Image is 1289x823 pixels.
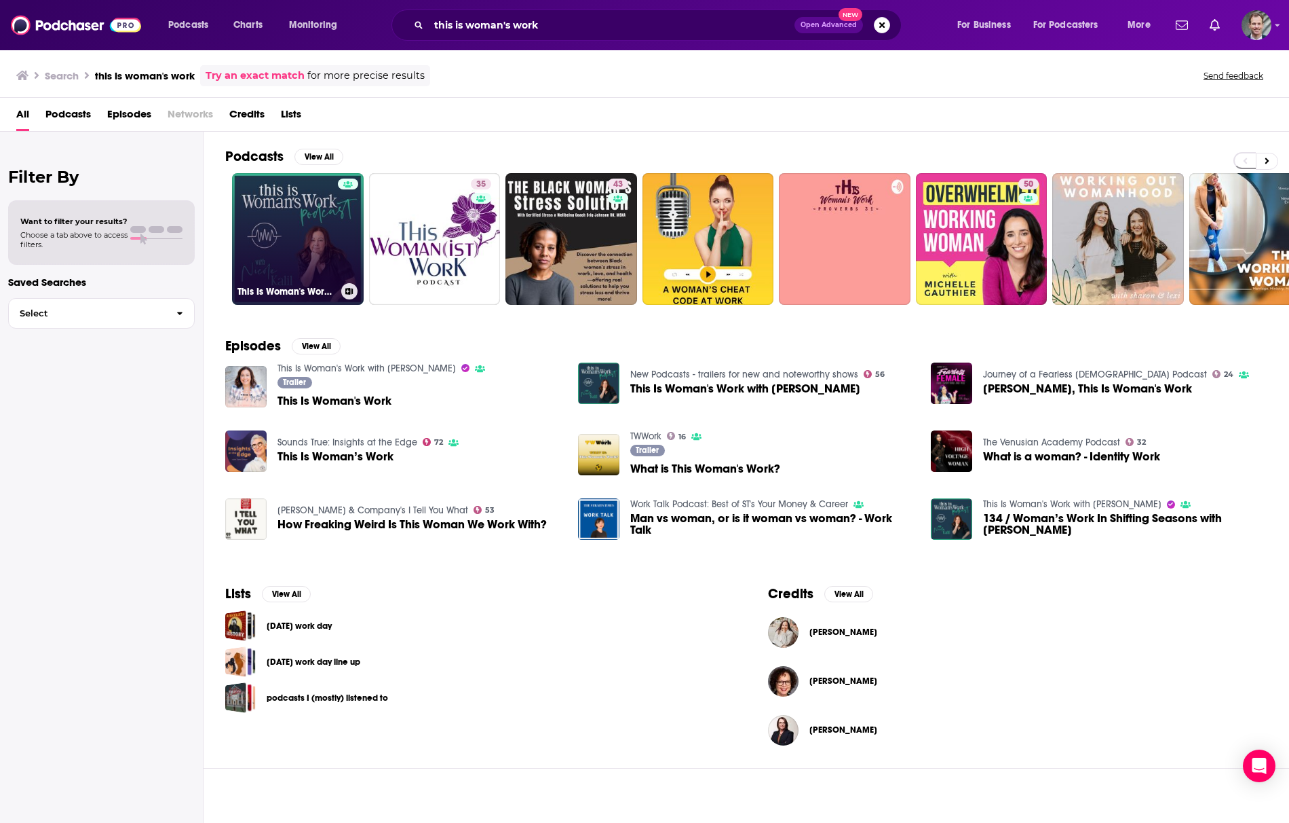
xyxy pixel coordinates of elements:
[1242,10,1271,40] span: Logged in as kwerderman
[225,682,256,713] a: podcasts I (mostly) listened to
[267,691,388,706] a: podcasts I (mostly) listened to
[875,371,885,378] span: 56
[630,513,915,536] a: Man vs woman, or is it woman vs woman? - Work Talk
[1243,750,1275,782] div: Open Intercom Messenger
[9,309,166,318] span: Select
[1224,371,1233,378] span: 24
[983,498,1161,510] a: This Is Woman's Work with Nicole Kalil
[768,585,813,602] h2: Credits
[45,103,91,131] a: Podcasts
[578,363,619,404] img: This Is Woman's Work with Nicole Kalil
[809,676,877,687] a: Dr. Carolyn Ross
[237,286,336,297] h3: This Is Woman's Work with [PERSON_NAME]
[1204,14,1225,37] a: Show notifications dropdown
[225,337,341,354] a: EpisodesView All
[289,16,337,35] span: Monitoring
[1018,179,1039,189] a: 50
[1128,16,1151,35] span: More
[20,217,128,226] span: Want to filter your results?
[8,298,195,329] button: Select
[630,383,860,395] a: This Is Woman's Work with Nicole Kalil
[423,438,444,446] a: 72
[369,173,501,305] a: 35
[630,463,780,475] a: What is This Woman's Work?
[768,666,799,697] a: Dr. Carolyn Ross
[20,230,128,249] span: Choose a tab above to access filters.
[768,610,1267,654] button: Nicole KalilNicole Kalil
[8,276,195,289] p: Saved Searches
[1024,14,1118,36] button: open menu
[768,585,873,602] a: CreditsView All
[225,498,267,540] img: How Freaking Weird Is This Woman We Work With?
[578,434,619,475] a: What is This Woman's Work?
[1024,178,1033,191] span: 50
[225,148,343,165] a: PodcastsView All
[8,167,195,187] h2: Filter By
[667,432,687,440] a: 16
[277,451,393,462] a: This Is Woman’s Work
[45,69,79,82] h3: Search
[292,338,341,354] button: View All
[16,103,29,131] span: All
[434,439,443,445] span: 72
[578,498,619,540] img: Man vs woman, or is it woman vs woman? - Work Talk
[277,395,391,407] a: This Is Woman's Work
[983,451,1160,462] a: What is a woman? - Identity Work
[931,431,972,472] img: What is a woman? - Identity Work
[277,519,547,530] span: How Freaking Weird Is This Woman We Work With?
[983,383,1192,395] span: [PERSON_NAME], This Is Woman's Work
[809,676,877,687] span: [PERSON_NAME]
[225,431,267,472] img: This Is Woman’s Work
[233,16,263,35] span: Charts
[294,149,343,165] button: View All
[11,12,141,38] img: Podchaser - Follow, Share and Rate Podcasts
[983,513,1267,536] a: 134 / Woman’s Work In Shifting Seasons with Elizabeth Presta
[225,14,271,36] a: Charts
[809,627,877,638] span: [PERSON_NAME]
[280,14,355,36] button: open menu
[229,103,265,131] span: Credits
[801,22,857,29] span: Open Advanced
[809,627,877,638] a: Nicole Kalil
[107,103,151,131] a: Episodes
[613,178,623,191] span: 43
[809,725,877,735] a: Marcia Barnes
[630,498,848,510] a: Work Talk Podcast: Best of ST's Your Money & Career
[225,610,256,641] a: Thursday work day
[225,337,281,354] h2: Episodes
[983,437,1120,448] a: The Venusian Academy Podcast
[824,586,873,602] button: View All
[267,655,360,670] a: [DATE] work day line up
[809,725,877,735] span: [PERSON_NAME]
[474,506,495,514] a: 53
[485,507,495,513] span: 53
[983,513,1267,536] span: 134 / Woman’s Work In Shifting Seasons with [PERSON_NAME]
[839,8,863,21] span: New
[630,431,661,442] a: TWWork
[957,16,1011,35] span: For Business
[206,68,305,84] a: Try an exact match
[1126,438,1147,446] a: 32
[983,369,1207,380] a: Journey of a Fearless Female Podcast
[1033,16,1098,35] span: For Podcasters
[1170,14,1193,37] a: Show notifications dropdown
[283,378,306,386] span: Trailer
[768,659,1267,703] button: Dr. Carolyn RossDr. Carolyn Ross
[608,179,628,189] a: 43
[768,617,799,648] img: Nicole Kalil
[95,69,195,82] h3: this is woman's work
[1242,10,1271,40] button: Show profile menu
[168,103,213,131] span: Networks
[1212,370,1234,378] a: 24
[1199,70,1267,81] button: Send feedback
[307,68,425,84] span: for more precise results
[404,10,915,41] div: Search podcasts, credits, & more...
[948,14,1028,36] button: open menu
